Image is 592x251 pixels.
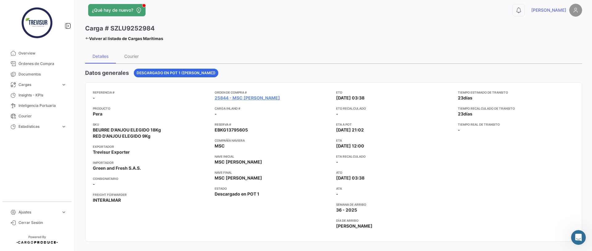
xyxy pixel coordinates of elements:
span: Insights - KPIs [18,92,67,98]
div: Profile image for Rocio [18,3,27,13]
div: Operator dice… [5,15,118,67]
app-card-info-title: Día de Arribo [336,218,453,223]
span: MSC [215,143,225,149]
a: Órdenes de Compra [5,59,69,69]
span: [PERSON_NAME] [336,223,372,229]
div: Si, exacto, se dio de baja [54,145,118,159]
img: 6caa5ca1-1133-4498-815f-28de0616a803.jpeg [22,7,52,38]
div: ¡Hola [PERSON_NAME]! Espero que [PERSON_NAME] muy bien [10,84,96,96]
span: [DATE] 12:00 [336,143,364,149]
app-card-info-title: Reserva # [215,122,331,127]
app-card-info-title: Producto [93,106,210,111]
div: Las respuestas te llegarán aquí y por correo electrónico:✉️[PERSON_NAME][EMAIL_ADDRESS][DOMAIN_NA... [5,15,101,62]
app-card-info-title: ETD Recalculado [336,106,453,111]
div: Nuestro tiempo de respuesta habitual 🕒 [10,46,96,58]
span: [DATE] 03:38 [336,95,364,101]
app-card-info-title: ETA Recalculado [336,154,453,159]
span: - [215,111,217,117]
span: Cerrar Sesión [18,220,67,225]
span: INTERALMAR [93,197,121,203]
div: Rocio dice… [5,67,118,81]
span: expand_more [61,82,67,87]
div: Rocio dice… [5,115,118,145]
app-card-info-title: Nave inicial [215,154,331,159]
span: Overview [18,51,67,56]
span: BEURRE D'ANJOU ELEGIDO 18Kg [93,127,161,133]
b: [PERSON_NAME] [27,68,61,73]
textarea: Escribe un mensaje... [5,189,118,199]
button: Adjuntar un archivo [29,202,34,207]
app-card-info-title: Freight Forwarder [93,192,210,197]
span: ¿Qué hay de nuevo? [92,7,133,13]
div: Si claro, la eliminamos [10,104,59,111]
div: Rocio dice… [5,81,118,101]
app-card-info-title: Importador [93,160,210,165]
span: MSC [PERSON_NAME] [215,159,262,165]
span: - [93,95,95,101]
span: expand_more [61,209,67,215]
span: 23 [458,95,463,100]
span: - [458,127,460,132]
iframe: Intercom live chat [571,230,586,245]
div: Las respuestas te llegarán aquí y por correo electrónico: ✉️ [10,18,96,43]
span: expand_more [61,124,67,129]
span: Documentos [18,71,67,77]
app-card-info-title: Nave final [215,170,331,175]
div: Gracias por tu respuesta, se [PERSON_NAME] de baja la OC[PERSON_NAME] • Hace 1h [5,174,101,193]
button: ¿Qué hay de nuevo? [88,4,146,16]
span: - [336,191,338,197]
span: [DATE] 03:38 [336,175,364,181]
p: Activo hace 45m [30,8,64,14]
a: Volver al listado de Cargas Marítimas [85,34,163,43]
h3: Carga # SZLU9252984 [85,24,155,33]
app-card-info-title: Tiempo recalculado de transito [458,106,575,111]
button: Enviar un mensaje… [106,199,116,209]
span: Inteligencia Portuaria [18,103,67,108]
span: 23 [458,111,463,116]
div: joined the conversation [27,68,105,73]
app-card-info-title: ATA [336,186,453,191]
h4: Datos generales [85,69,129,77]
app-card-info-title: Estado [215,186,331,191]
a: Insights - KPIs [5,90,69,100]
span: Cargas [18,82,59,87]
app-card-info-title: Exportador [93,144,210,149]
div: Rocio dice… [5,101,118,115]
img: placeholder-user.png [569,4,582,17]
span: Trevisur Exporter [93,149,130,155]
span: - [336,159,338,164]
app-card-info-title: SKU [93,122,210,127]
div: Courier [124,54,139,59]
button: Selector de emoji [10,202,14,207]
app-card-info-title: Tiempo real de transito [458,122,575,127]
span: Descargado en POT 1 [215,191,259,197]
span: 36 - 2025 [336,207,357,213]
app-card-info-title: ETD [336,90,453,95]
app-card-info-title: Tiempo estimado de transito [458,90,575,95]
a: 25844 - MSC [PERSON_NAME] [215,95,280,101]
span: MSC [PERSON_NAME] [215,175,262,181]
span: Descargado en POT 1 ([PERSON_NAME]) [137,70,216,76]
div: Profile image for Rocio [18,67,25,74]
div: Cerrar [108,2,119,14]
div: ¡Hola [PERSON_NAME]! Espero que [PERSON_NAME] muy bien [5,81,101,100]
span: [DATE] 21:02 [336,127,364,133]
span: Green and Fresh S.A.S. [93,165,141,171]
span: días [463,111,472,116]
a: Courier [5,111,69,121]
app-card-info-title: Semana de Arribo [336,202,453,207]
span: Órdenes de Compra [18,61,67,67]
span: EBKG13795605 [215,127,248,133]
div: Veo que el contenedor no ha tomado tracking, ¿el mismo se [PERSON_NAME] de baja? [10,119,96,137]
app-card-info-title: ETA a POT [336,122,453,127]
span: Courier [18,113,67,119]
h1: [PERSON_NAME] [30,3,70,8]
div: Gracias por tu respuesta, se [PERSON_NAME] de baja la OC [10,177,96,189]
button: Selector de gif [19,202,24,207]
span: Ajustes [18,209,59,215]
app-card-info-title: Consignatario [93,176,210,181]
button: go back [4,2,16,14]
app-card-info-title: Compañía naviera [215,138,331,143]
div: Claudia dice… [5,145,118,164]
b: menos de 30 minutos [15,52,68,57]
